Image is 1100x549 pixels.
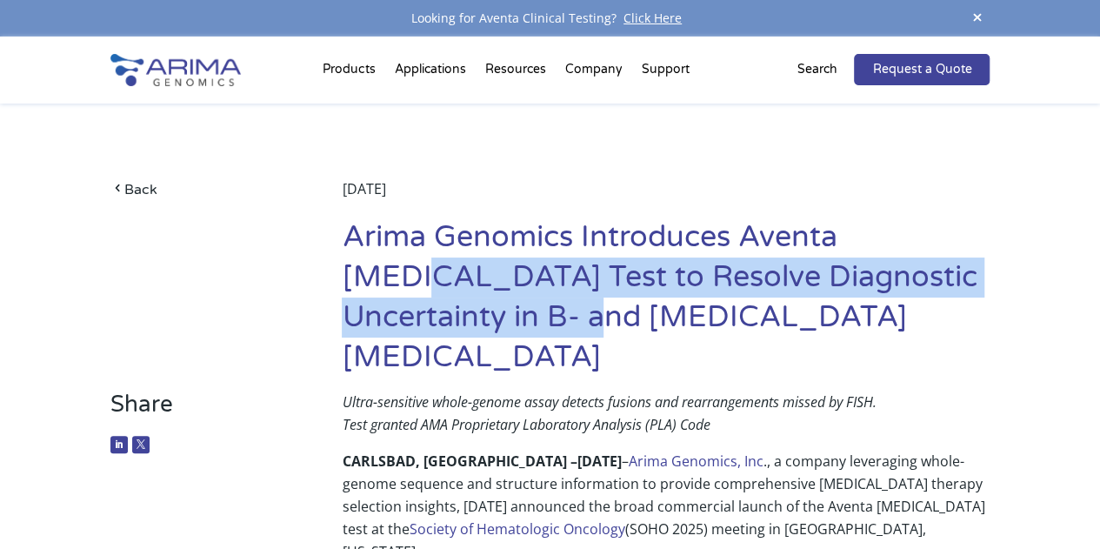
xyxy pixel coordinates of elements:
[628,452,763,471] a: Arima Genomics, Inc
[110,54,241,86] img: Arima-Genomics-logo
[342,415,710,434] em: Test granted AMA Proprietary Laboratory Analysis (PLA) Code
[342,218,990,391] h1: Arima Genomics Introduces Aventa [MEDICAL_DATA] Test to Resolve Diagnostic Uncertainty in B- and ...
[342,392,876,412] em: Ultra-sensitive whole-genome assay detects fusions and rearrangements missed by FISH.
[110,7,990,30] div: Looking for Aventa Clinical Testing?
[577,452,621,471] b: [DATE]
[617,10,689,26] a: Click Here
[409,519,624,539] a: Society of Hematologic Oncology
[854,54,990,85] a: Request a Quote
[110,391,294,432] h3: Share
[110,177,294,201] a: Back
[342,177,990,218] div: [DATE]
[797,58,837,81] p: Search
[342,452,577,471] b: CARLSBAD, [GEOGRAPHIC_DATA] –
